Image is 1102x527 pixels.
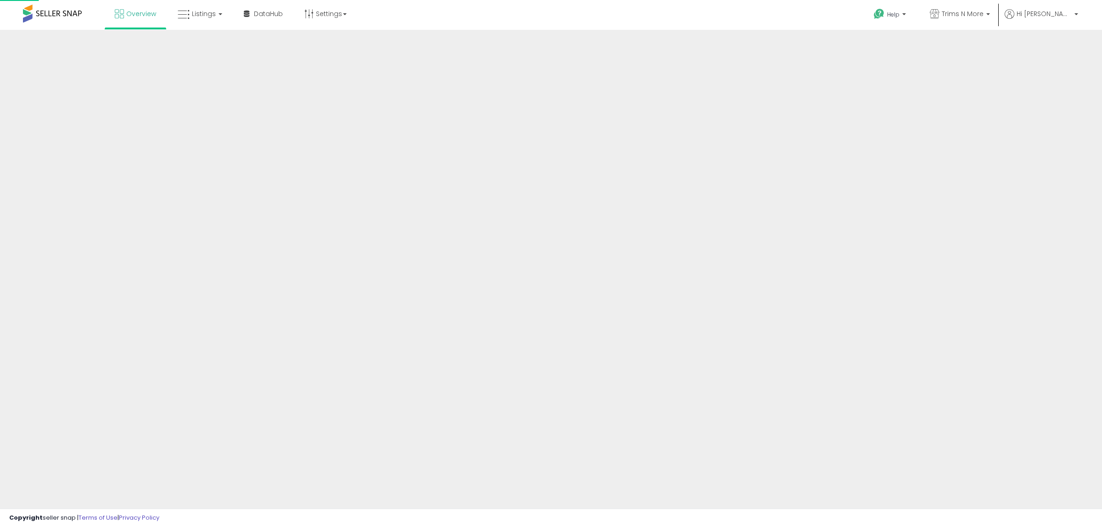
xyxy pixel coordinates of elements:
[942,9,984,18] span: Trims N More
[1005,9,1078,30] a: Hi [PERSON_NAME]
[866,1,915,30] a: Help
[126,9,156,18] span: Overview
[254,9,283,18] span: DataHub
[1017,9,1072,18] span: Hi [PERSON_NAME]
[887,11,900,18] span: Help
[192,9,216,18] span: Listings
[873,8,885,20] i: Get Help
